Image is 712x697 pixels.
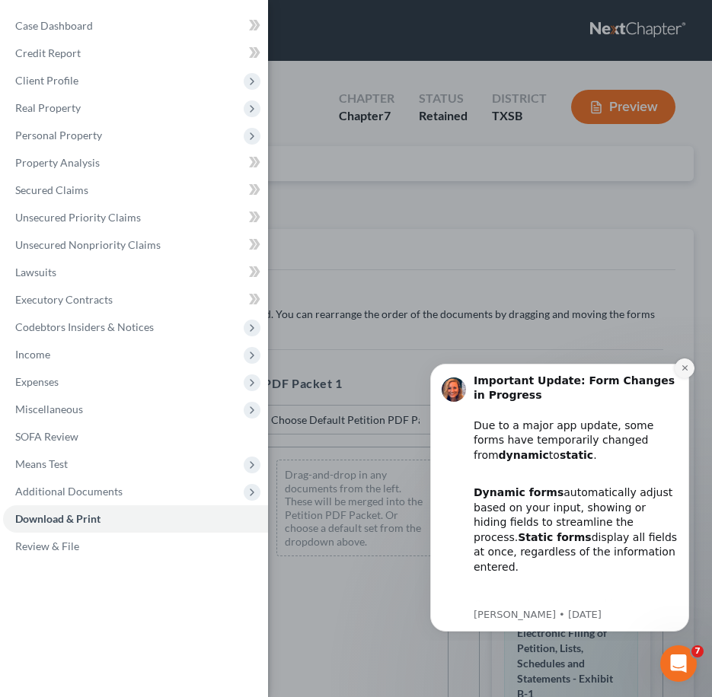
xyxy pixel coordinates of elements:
span: Means Test [15,457,68,470]
span: Executory Contracts [15,293,113,306]
span: Additional Documents [15,485,123,498]
a: Executory Contracts [3,286,268,313]
span: Review & File [15,539,79,552]
iframe: Intercom notifications message [407,350,712,641]
span: Lawsuits [15,266,56,278]
a: Lawsuits [3,259,268,286]
a: Property Analysis [3,149,268,177]
span: Credit Report [15,46,81,59]
span: Income [15,348,50,361]
span: 7 [691,645,704,657]
span: Real Property [15,101,81,114]
span: Client Profile [15,74,78,87]
iframe: Intercom live chat [660,645,697,682]
div: Our team is actively working to re-integrate dynamic functionality and expects to have it restore... [66,233,270,352]
span: Codebtors Insiders & Notices [15,320,154,333]
span: Unsecured Priority Claims [15,211,141,224]
a: Unsecured Nonpriority Claims [3,231,268,259]
button: Dismiss notification [267,8,287,28]
a: Credit Report [3,40,268,67]
span: Personal Property [15,129,102,142]
span: SOFA Review [15,430,78,443]
span: Miscellaneous [15,403,83,415]
a: Secured Claims [3,177,268,204]
span: Unsecured Nonpriority Claims [15,238,161,251]
span: Expenses [15,375,59,388]
span: Secured Claims [15,183,88,196]
span: Download & Print [15,512,101,525]
a: Case Dashboard [3,12,268,40]
a: Review & File [3,533,268,560]
a: Unsecured Priority Claims [3,204,268,231]
a: Download & Print [3,505,268,533]
span: Property Analysis [15,156,100,169]
a: SOFA Review [3,423,268,450]
p: Message from Kelly, sent 8w ago [66,258,270,272]
span: Case Dashboard [15,19,93,32]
